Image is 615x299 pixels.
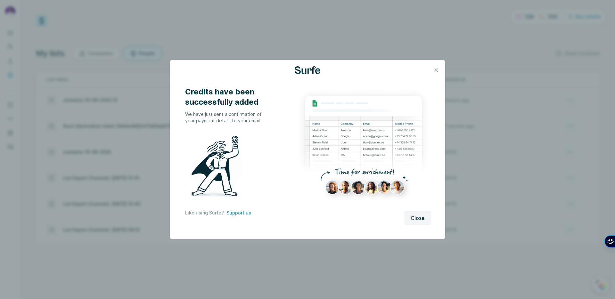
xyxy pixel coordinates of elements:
[185,111,262,124] p: We have just sent a confirmation of your payment details to your email.
[411,214,425,222] span: Close
[404,211,431,225] button: Close
[295,66,320,74] img: Surfe Logo
[185,87,262,107] h3: Credits have been successfully added
[185,132,252,203] img: Surfe Illustration - Man holding diamond
[226,210,251,216] button: Support us
[185,210,224,216] p: Like using Surfe?
[296,87,431,207] img: Enrichment Hub - Sheet Preview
